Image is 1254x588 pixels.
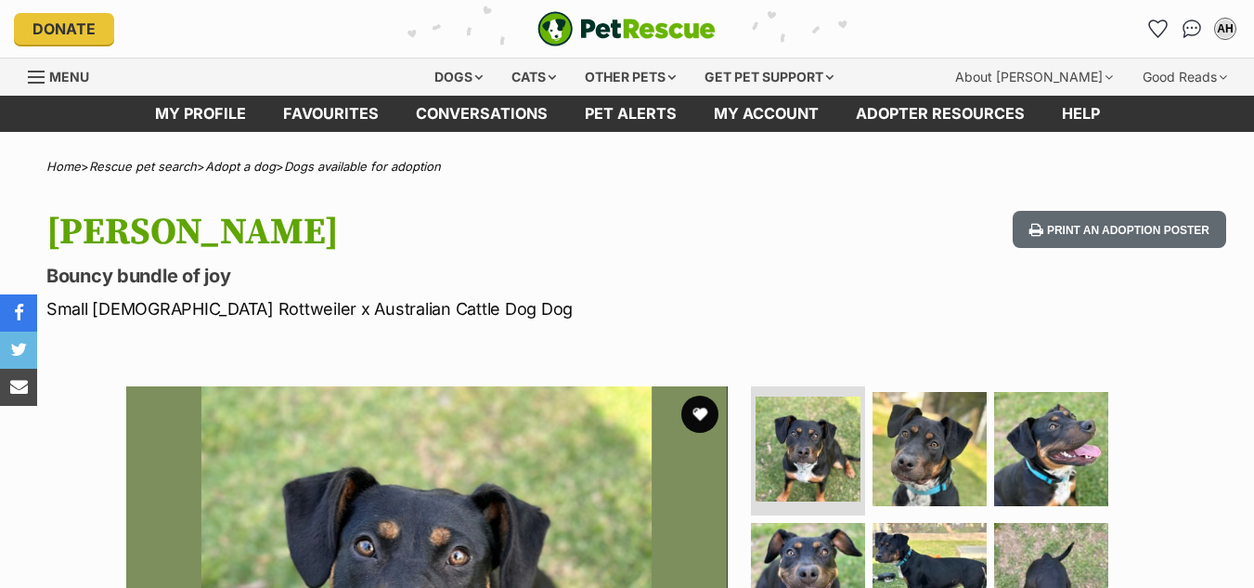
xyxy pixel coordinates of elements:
p: Small [DEMOGRAPHIC_DATA] Rottweiler x Australian Cattle Dog Dog [46,296,766,321]
div: Get pet support [692,59,847,96]
h1: [PERSON_NAME] [46,211,766,254]
div: Cats [498,59,569,96]
a: Favourites [265,96,397,132]
a: conversations [397,96,566,132]
a: Help [1043,96,1118,132]
a: Conversations [1177,14,1207,44]
img: logo-e224e6f780fb5917bec1dbf3a21bbac754714ae5b6737aabdf751b685950b380.svg [537,11,716,46]
a: My account [695,96,837,132]
a: Rescue pet search [89,159,197,174]
button: favourite [681,396,718,433]
div: About [PERSON_NAME] [942,59,1126,96]
a: Adopt a dog [205,159,276,174]
ul: Account quick links [1144,14,1240,44]
img: Photo of Mimi [994,392,1108,506]
img: chat-41dd97257d64d25036548639549fe6c8038ab92f7586957e7f3b1b290dea8141.svg [1183,20,1202,38]
a: Favourites [1144,14,1173,44]
span: Menu [49,69,89,85]
a: Donate [14,13,114,45]
button: Print an adoption poster [1013,211,1226,249]
a: Adopter resources [837,96,1043,132]
a: Menu [28,59,102,92]
button: My account [1210,14,1240,44]
p: Bouncy bundle of joy [46,263,766,289]
a: My profile [136,96,265,132]
a: Pet alerts [566,96,695,132]
img: Photo of Mimi [873,392,987,506]
img: Photo of Mimi [756,397,860,502]
a: PetRescue [537,11,716,46]
div: Other pets [572,59,689,96]
a: Home [46,159,81,174]
div: Good Reads [1130,59,1240,96]
a: Dogs available for adoption [284,159,441,174]
div: Dogs [421,59,496,96]
div: AH [1216,20,1235,38]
